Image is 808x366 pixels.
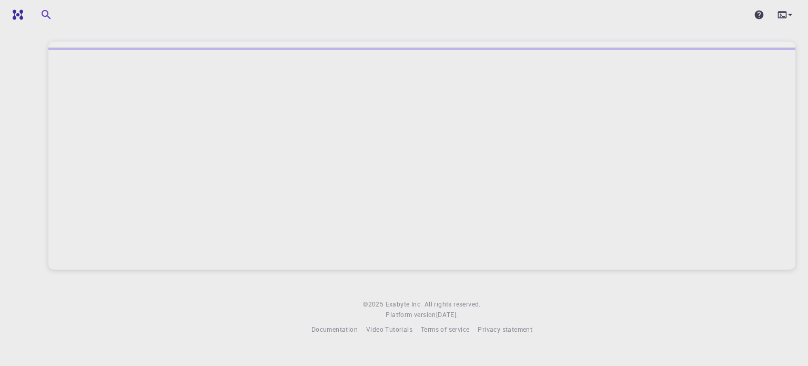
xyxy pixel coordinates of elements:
[386,299,422,310] a: Exabyte Inc.
[386,300,422,308] span: Exabyte Inc.
[478,324,532,335] a: Privacy statement
[421,325,469,333] span: Terms of service
[478,325,532,333] span: Privacy statement
[366,324,412,335] a: Video Tutorials
[421,324,469,335] a: Terms of service
[425,299,481,310] span: All rights reserved.
[366,325,412,333] span: Video Tutorials
[8,9,23,20] img: logo
[436,310,458,319] span: [DATE] .
[311,325,358,333] span: Documentation
[386,310,436,320] span: Platform version
[363,299,385,310] span: © 2025
[436,310,458,320] a: [DATE].
[311,324,358,335] a: Documentation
